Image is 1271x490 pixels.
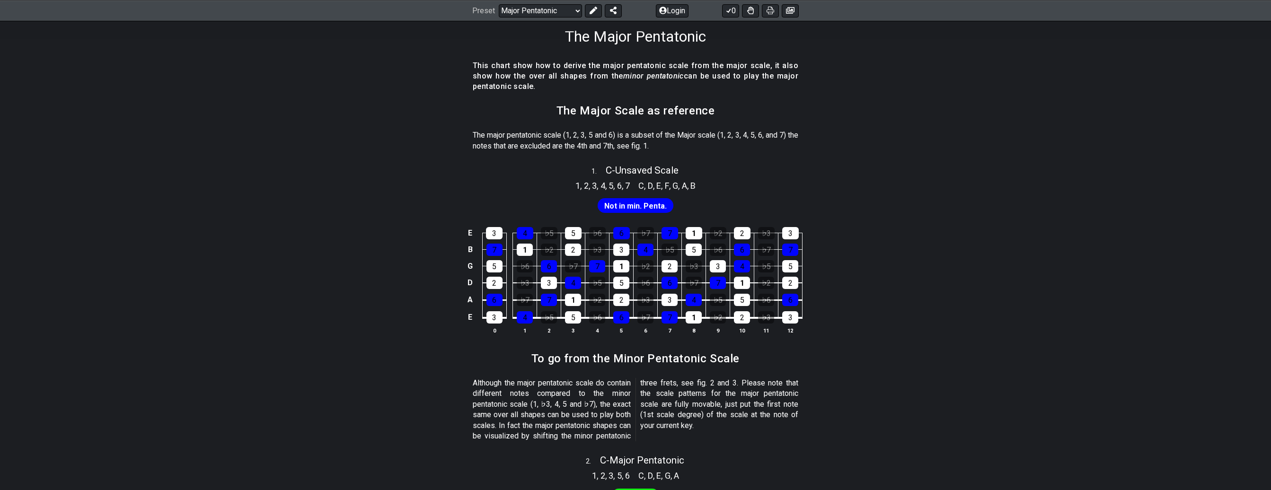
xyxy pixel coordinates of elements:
[565,294,581,306] div: 1
[637,277,653,289] div: ♭6
[517,244,533,256] div: 1
[637,227,654,239] div: ♭7
[585,4,602,17] button: Edit Preset
[734,277,750,289] div: 1
[778,325,803,335] th: 12
[580,179,584,192] span: ,
[669,179,673,192] span: ,
[686,260,702,272] div: ♭3
[782,227,799,239] div: 3
[609,325,634,335] th: 5
[622,469,626,482] span: ,
[613,311,629,324] div: 6
[584,179,589,192] span: 2
[623,71,684,80] em: minor pentatonic
[606,165,679,176] span: C - Unsaved Scale
[734,311,750,324] div: 2
[734,244,750,256] div: 6
[589,244,605,256] div: ♭3
[613,227,630,239] div: 6
[687,179,691,192] span: ,
[658,325,682,335] th: 7
[541,294,557,306] div: 7
[565,27,706,45] h1: The Major Pentatonic
[486,311,503,324] div: 3
[604,199,667,213] span: First enable full edit mode to edit
[486,260,503,272] div: 5
[465,274,476,291] td: D
[758,277,774,289] div: ♭2
[637,311,653,324] div: ♭7
[589,227,606,239] div: ♭6
[758,260,774,272] div: ♭5
[613,277,629,289] div: 5
[662,311,678,324] div: 7
[758,311,774,324] div: ♭3
[648,469,653,482] span: D
[613,469,617,482] span: ,
[637,294,653,306] div: ♭3
[734,227,750,239] div: 2
[605,4,622,17] button: Share Preset
[710,260,726,272] div: 3
[541,311,557,324] div: ♭5
[622,179,626,192] span: ,
[674,469,679,482] span: A
[556,105,715,116] h2: The Major Scale as reference
[565,277,581,289] div: 4
[644,469,648,482] span: ,
[656,469,661,482] span: E
[517,227,533,239] div: 4
[637,244,653,256] div: 4
[710,244,726,256] div: ♭6
[486,277,503,289] div: 2
[592,179,597,192] span: 3
[722,4,739,17] button: 0
[638,179,644,192] span: C
[653,469,657,482] span: ,
[686,227,702,239] div: 1
[517,277,533,289] div: ♭3
[482,325,506,335] th: 0
[686,244,702,256] div: 5
[682,325,706,335] th: 8
[465,241,476,258] td: B
[672,179,678,192] span: G
[537,325,561,335] th: 2
[648,179,653,192] span: D
[782,4,799,17] button: Create image
[782,244,798,256] div: 7
[634,467,683,482] section: Scale pitch classes
[661,179,665,192] span: ,
[662,277,678,289] div: 6
[734,294,750,306] div: 5
[541,260,557,272] div: 6
[665,179,669,192] span: F
[662,260,678,272] div: 2
[762,4,779,17] button: Print
[541,277,557,289] div: 3
[782,294,798,306] div: 6
[585,325,609,335] th: 4
[473,61,798,92] h4: This chart show how to derive the major pentatonic scale from the major scale, it also show how t...
[565,260,581,272] div: ♭7
[609,179,613,192] span: 5
[600,469,605,482] span: 2
[600,455,684,466] span: C - Major Pentatonic
[589,179,592,192] span: ,
[782,260,798,272] div: 5
[617,469,622,482] span: 5
[662,244,678,256] div: ♭5
[706,325,730,335] th: 9
[671,469,674,482] span: ,
[710,311,726,324] div: ♭2
[565,311,581,324] div: 5
[730,325,754,335] th: 10
[589,260,605,272] div: 7
[613,260,629,272] div: 1
[517,311,533,324] div: 4
[625,179,630,192] span: 7
[682,179,687,192] span: A
[634,177,700,192] section: Scale pitch classes
[678,179,682,192] span: ,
